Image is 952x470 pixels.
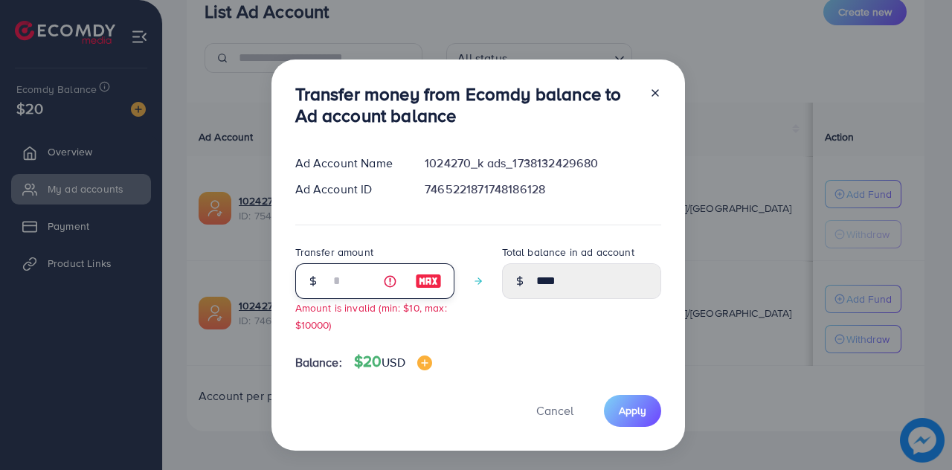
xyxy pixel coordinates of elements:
[604,395,661,427] button: Apply
[502,245,634,260] label: Total balance in ad account
[283,155,414,172] div: Ad Account Name
[417,355,432,370] img: image
[413,181,672,198] div: 7465221871748186128
[295,245,373,260] label: Transfer amount
[536,402,573,419] span: Cancel
[283,181,414,198] div: Ad Account ID
[295,354,342,371] span: Balance:
[619,403,646,418] span: Apply
[518,395,592,427] button: Cancel
[295,300,447,332] small: Amount is invalid (min: $10, max: $10000)
[295,83,637,126] h3: Transfer money from Ecomdy balance to Ad account balance
[415,272,442,290] img: image
[413,155,672,172] div: 1024270_k ads_1738132429680
[354,352,432,371] h4: $20
[382,354,405,370] span: USD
